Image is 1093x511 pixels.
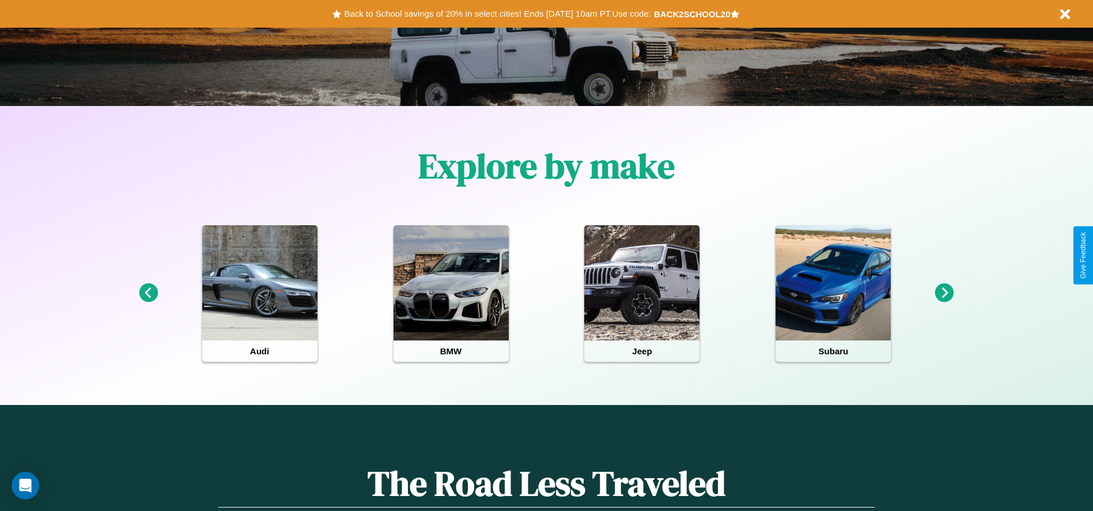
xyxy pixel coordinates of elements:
button: Back to School savings of 20% in select cities! Ends [DATE] 10am PT.Use code: [341,6,653,22]
h4: Subaru [776,340,891,362]
h1: The Road Less Traveled [218,460,874,508]
div: Give Feedback [1079,232,1087,279]
b: BACK2SCHOOL20 [654,9,731,19]
h4: BMW [394,340,509,362]
div: Open Intercom Messenger [12,472,39,499]
h4: Audi [202,340,317,362]
h1: Explore by make [418,142,675,190]
h4: Jeep [584,340,699,362]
